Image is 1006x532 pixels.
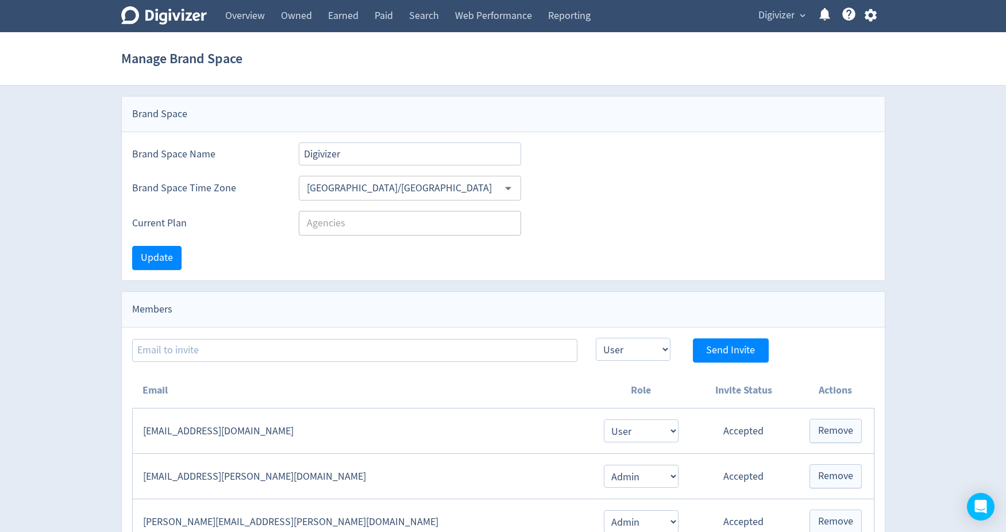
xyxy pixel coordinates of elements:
button: Send Invite [693,338,769,363]
input: Brand Space [299,142,522,165]
label: Current Plan [132,216,280,230]
span: Remove [818,426,853,436]
label: Brand Space Name [132,147,280,161]
span: Digivizer [758,6,795,25]
th: Email [132,373,592,408]
span: Remove [818,471,853,481]
td: [EMAIL_ADDRESS][PERSON_NAME][DOMAIN_NAME] [132,454,592,499]
input: Select Timezone [302,179,499,197]
span: Send Invite [706,345,755,356]
th: Role [592,373,689,408]
input: Email to invite [132,339,577,362]
th: Invite Status [690,373,797,408]
button: Open [499,179,517,197]
button: Remove [810,464,862,488]
button: Update [132,246,182,270]
td: Accepted [690,454,797,499]
button: Digivizer [754,6,808,25]
div: Brand Space [122,97,885,132]
button: Remove [810,419,862,443]
span: expand_more [797,10,808,21]
div: Members [122,292,885,327]
td: Accepted [690,408,797,454]
td: [EMAIL_ADDRESS][DOMAIN_NAME] [132,408,592,454]
h1: Manage Brand Space [121,40,242,77]
div: Open Intercom Messenger [967,493,995,521]
span: Update [141,253,173,263]
th: Actions [797,373,874,408]
label: Brand Space Time Zone [132,181,280,195]
span: Remove [818,516,853,527]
